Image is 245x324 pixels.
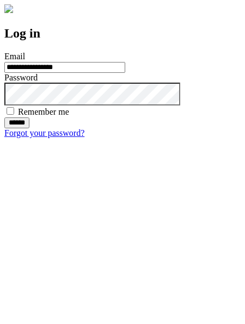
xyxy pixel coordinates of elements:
label: Email [4,52,25,61]
label: Remember me [18,107,69,116]
label: Password [4,73,38,82]
a: Forgot your password? [4,128,84,138]
h2: Log in [4,26,241,41]
img: logo-4e3dc11c47720685a147b03b5a06dd966a58ff35d612b21f08c02c0306f2b779.png [4,4,13,13]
